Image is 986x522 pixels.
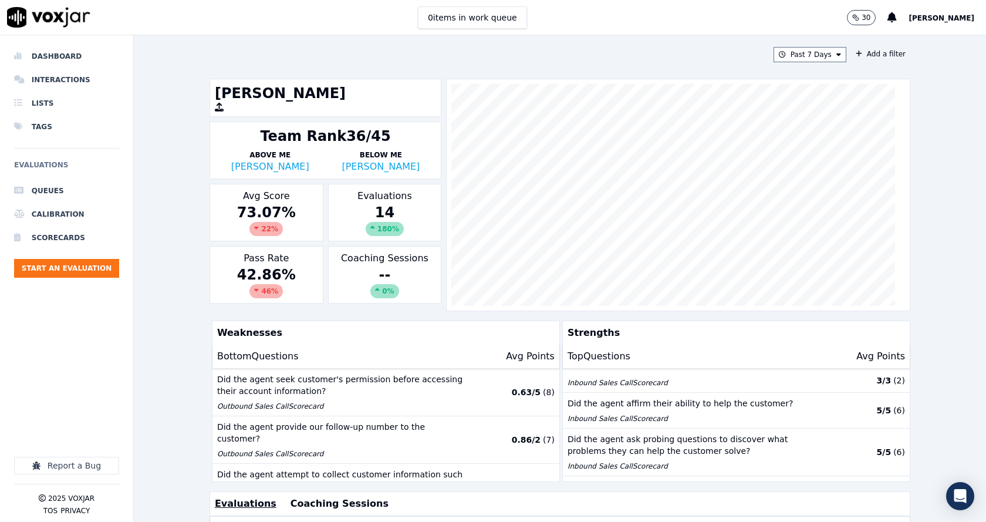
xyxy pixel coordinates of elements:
[249,284,283,298] div: 46 %
[877,446,892,458] p: 5 / 5
[217,402,470,411] p: Outbound Sales Call Scorecard
[851,47,910,61] button: Add a filter
[212,416,559,464] button: Did the agent provide our follow-up number to the customer? Outbound Sales CallScorecard 0.86/2 (7)
[774,47,846,62] button: Past 7 Days
[506,349,555,363] p: Avg Points
[217,469,470,504] p: Did the agent attempt to collect customer information such as First and Last Name, Service Addres...
[14,203,119,226] a: Calibration
[543,386,555,398] p: ( 8 )
[14,226,119,250] a: Scorecards
[14,457,119,474] button: Report a Bug
[326,150,437,160] p: Below Me
[856,349,905,363] p: Avg Points
[909,14,974,22] span: [PERSON_NAME]
[333,265,437,298] div: --
[512,434,541,446] p: 0.86 / 2
[212,321,555,345] p: Weaknesses
[215,150,326,160] p: Above Me
[215,84,436,103] h1: [PERSON_NAME]
[893,375,905,386] p: ( 2 )
[48,494,94,503] p: 2025 Voxjar
[7,7,90,28] img: voxjar logo
[215,203,318,236] div: 73.07 %
[14,68,119,92] a: Interactions
[342,161,420,172] a: [PERSON_NAME]
[563,476,910,512] button: Did the agent follow proper hold procedure? Outbound Sales CallScorecard 4/4 (6)
[212,369,559,416] button: Did the agent seek customer's permission before accessing their account information? Outbound Sal...
[210,184,323,241] div: Avg Score
[568,433,820,457] p: Did the agent ask probing questions to discover what problems they can help the customer solve?
[60,506,90,516] button: Privacy
[366,222,404,236] div: 180 %
[543,434,555,446] p: ( 7 )
[217,349,299,363] p: Bottom Questions
[291,497,389,511] button: Coaching Sessions
[14,259,119,278] button: Start an Evaluation
[909,11,986,25] button: [PERSON_NAME]
[877,405,892,416] p: 5 / 5
[893,405,905,416] p: ( 6 )
[333,203,437,236] div: 14
[14,92,119,115] a: Lists
[893,446,905,458] p: ( 6 )
[215,265,318,298] div: 42.86 %
[568,398,820,409] p: Did the agent affirm their ability to help the customer?
[568,462,820,471] p: Inbound Sales Call Scorecard
[260,127,390,146] div: Team Rank 36/45
[862,13,870,22] p: 30
[210,246,323,304] div: Pass Rate
[847,10,887,25] button: 30
[328,246,442,304] div: Coaching Sessions
[877,375,892,386] p: 3 / 3
[14,158,119,179] h6: Evaluations
[328,184,442,241] div: Evaluations
[217,373,470,397] p: Did the agent seek customer's permission before accessing their account information?
[249,222,283,236] div: 22 %
[568,349,630,363] p: Top Questions
[563,393,910,429] button: Did the agent affirm their ability to help the customer? Inbound Sales CallScorecard 5/5 (6)
[215,497,276,511] button: Evaluations
[568,378,820,388] p: Inbound Sales Call Scorecard
[563,429,910,476] button: Did the agent ask probing questions to discover what problems they can help the customer solve? I...
[370,284,399,298] div: 0%
[14,179,119,203] a: Queues
[568,481,820,493] p: Did the agent follow proper hold procedure?
[14,115,119,139] a: Tags
[217,449,470,459] p: Outbound Sales Call Scorecard
[418,6,527,29] button: 0items in work queue
[217,421,470,444] p: Did the agent provide our follow-up number to the customer?
[946,482,974,510] div: Open Intercom Messenger
[43,506,58,516] button: TOS
[563,369,910,393] button: Inbound Sales CallScorecard 3/3 (2)
[563,321,905,345] p: Strengths
[231,161,309,172] a: [PERSON_NAME]
[847,10,876,25] button: 30
[568,414,820,423] p: Inbound Sales Call Scorecard
[512,386,541,398] p: 0.63 / 5
[14,45,119,68] a: Dashboard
